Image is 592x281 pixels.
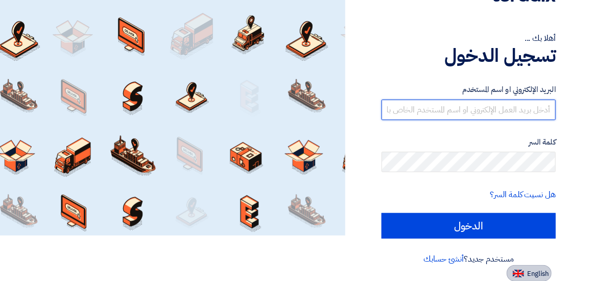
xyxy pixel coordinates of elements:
a: هل نسيت كلمة السر؟ [490,189,556,201]
input: أدخل بريد العمل الإلكتروني او اسم المستخدم الخاص بك ... [382,100,556,120]
a: أنشئ حسابك [423,253,464,265]
span: English [527,270,549,277]
label: كلمة السر [382,136,556,148]
label: البريد الإلكتروني او اسم المستخدم [382,84,556,96]
input: الدخول [382,213,556,239]
h1: تسجيل الدخول [382,44,556,67]
div: أهلا بك ... [382,32,556,44]
img: en-US.png [513,270,524,277]
div: مستخدم جديد؟ [382,253,556,265]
